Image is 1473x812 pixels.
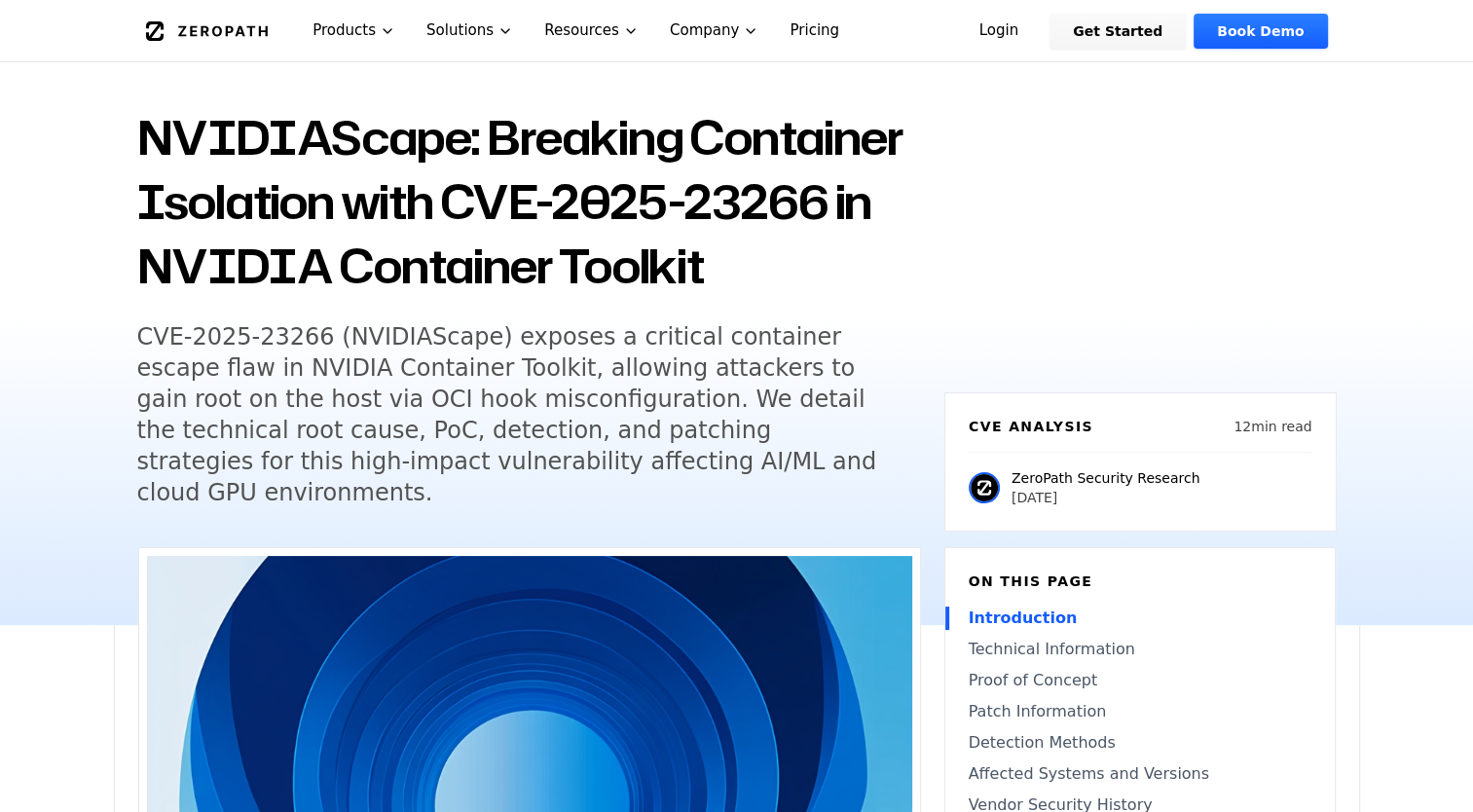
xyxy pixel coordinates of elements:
[969,669,1311,692] a: Proof of Concept
[1012,488,1200,507] p: [DATE]
[137,321,885,508] h5: CVE-2025-23266 (NVIDIAScape) exposes a critical container escape flaw in NVIDIA Container Toolkit...
[969,700,1311,723] a: Patch Information
[137,105,921,298] h1: NVIDIAScape: Breaking Container Isolation with CVE-2025-23266 in NVIDIA Container Toolkit
[1050,14,1186,49] a: Get Started
[969,762,1311,786] a: Affected Systems and Versions
[1194,14,1327,49] a: Book Demo
[969,417,1093,436] h6: CVE Analysis
[1012,468,1200,488] p: ZeroPath Security Research
[969,572,1311,591] h6: On this page
[1234,417,1311,436] p: 12 min read
[956,14,1043,49] a: Login
[969,731,1311,755] a: Detection Methods
[969,638,1311,661] a: Technical Information
[969,472,1000,503] img: ZeroPath Security Research
[969,607,1311,630] a: Introduction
